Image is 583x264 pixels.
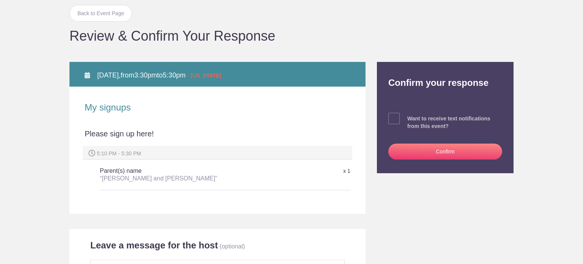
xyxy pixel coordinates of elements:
[188,73,221,79] span: - [US_STATE]
[388,144,502,160] button: Confirm
[267,164,350,178] div: x 1
[100,163,267,186] h5: Parent(s) name
[97,71,221,79] span: from to
[88,150,95,157] img: Spot time
[220,243,245,250] p: (optional)
[69,29,514,43] h1: Review & Confirm Your Response
[85,72,90,78] img: Calendar alt
[383,62,508,89] h2: Confirm your response
[134,71,157,79] span: 3:30pm
[69,5,132,22] a: Back to Event Page
[85,128,350,146] div: Please sign up here!
[90,240,218,251] h2: Leave a message for the host
[97,71,121,79] span: [DATE],
[100,175,267,182] div: “[PERSON_NAME] and [PERSON_NAME]”
[83,146,352,160] div: 5:10 PM - 5:30 PM
[85,102,350,113] h2: My signups
[407,115,502,130] div: Want to receive text notifications from this event?
[163,71,186,79] span: 5:30pm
